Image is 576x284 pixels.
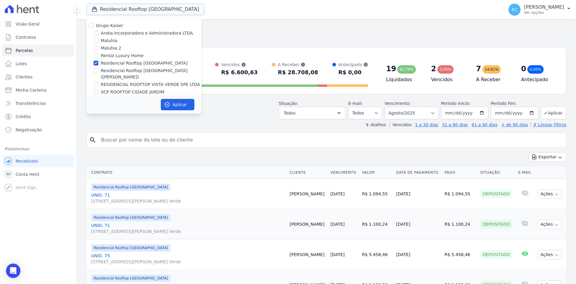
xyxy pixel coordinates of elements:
span: Negativação [16,127,42,133]
h4: Vencidos [431,76,466,83]
th: Pago [442,166,478,179]
h4: Antecipado [521,76,556,83]
a: Crédito [2,111,74,123]
div: 0,00% [527,65,544,74]
label: ↯ Atalhos [365,122,386,127]
th: Contrato [86,166,287,179]
div: Plataformas [5,145,72,153]
span: Visão Geral [16,21,40,27]
button: EC [PERSON_NAME] Ver opções [504,1,576,18]
h4: Liquidados [386,76,421,83]
label: Situação: [279,101,298,106]
div: Antecipado [338,62,368,68]
span: Residencial Rooftop [GEOGRAPHIC_DATA] [91,184,170,191]
div: R$ 6.600,63 [221,68,257,77]
button: Ações [538,220,562,229]
label: Vencimento: [385,101,411,106]
td: [PERSON_NAME] [287,240,328,270]
td: [DATE] [394,209,442,240]
p: Ver opções [524,10,564,15]
th: Valor [360,166,394,179]
button: Exportar [529,152,566,162]
label: SCP ROOFTOP CIDADE JARDIM [101,89,164,95]
button: Residencial Rooftop [GEOGRAPHIC_DATA] [86,4,204,15]
button: Ações [538,250,562,259]
a: Parcelas [2,44,74,56]
button: Ações [538,189,562,199]
i: search [89,136,96,144]
td: R$ 5.458,46 [360,240,394,270]
label: Residencial Rooftop [GEOGRAPHIC_DATA] [101,60,187,66]
div: 19 [386,64,396,74]
span: Residencial Rooftop [GEOGRAPHIC_DATA] [91,244,170,252]
a: UNID. 75[STREET_ADDRESS][PERSON_NAME] Verde [91,253,285,265]
div: 7 [476,64,481,74]
th: Vencimento [328,166,359,179]
td: R$ 1.094,55 [442,179,478,209]
div: 14,81% [482,65,501,74]
a: 1 a 30 dias [415,122,438,127]
h2: Parcelas [86,24,566,35]
input: Buscar por nome do lote ou do cliente [97,134,564,146]
a: Visão Geral [2,18,74,30]
h4: A Receber [476,76,511,83]
div: Vencidos [221,62,257,68]
label: Aroka Incorporadora e Administradora LTDA. [101,30,194,36]
span: Clientes [16,74,32,80]
span: [STREET_ADDRESS][PERSON_NAME] Verde [91,198,285,204]
a: Contratos [2,31,74,43]
a: 31 a 60 dias [442,122,468,127]
label: Período Fim: [491,100,538,107]
label: Maluhia 2 [101,45,121,51]
button: Aplicar [541,106,566,119]
td: R$ 5.458,46 [442,240,478,270]
td: R$ 1.094,55 [360,179,394,209]
span: Residencial Rooftop [GEOGRAPHIC_DATA] [91,214,170,221]
td: [DATE] [394,179,442,209]
a: Clientes [2,71,74,83]
a: [DATE] [330,252,344,257]
label: Maluhia [101,38,117,44]
a: UNID. 71[STREET_ADDRESS][PERSON_NAME] Verde [91,192,285,204]
div: 3,40% [437,65,454,74]
button: Aplicar [161,99,194,110]
div: Open Intercom Messenger [6,264,20,278]
span: [STREET_ADDRESS][PERSON_NAME] Verde [91,228,285,234]
a: 61 a 90 dias [472,122,497,127]
span: Todos [284,109,295,117]
div: Depositado [480,220,512,228]
span: Residencial Rooftop [GEOGRAPHIC_DATA] [91,275,170,282]
span: [STREET_ADDRESS][PERSON_NAME] Verde [91,259,285,265]
a: Negativação [2,124,74,136]
div: 81,79% [397,65,416,74]
span: Minha Carteira [16,87,46,93]
a: Transferências [2,97,74,109]
div: Depositado [480,250,512,259]
td: R$ 1.100,24 [360,209,394,240]
span: Parcelas [16,47,33,53]
th: Data de Pagamento [394,166,442,179]
span: Transferências [16,100,46,106]
td: [PERSON_NAME] [287,209,328,240]
td: [PERSON_NAME] [287,179,328,209]
label: Grupo Kaiser [96,23,123,28]
label: E-mail: [348,101,363,106]
td: R$ 1.100,24 [442,209,478,240]
span: EC [512,8,517,12]
a: [DATE] [330,191,344,196]
a: Minha Carteira [2,84,74,96]
div: 0 [521,64,526,74]
a: Recebíveis [2,155,74,167]
div: R$ 0,00 [338,68,368,77]
span: Conta Hent [16,171,39,177]
p: [PERSON_NAME] [524,4,564,10]
span: Recebíveis [16,158,38,164]
a: Lotes [2,58,74,70]
label: Rental Luxury Home [101,53,143,59]
label: RESIDENCIAL ROOFTOP VISTA VERDE SPE LTDA [101,81,200,88]
span: Crédito [16,114,31,120]
span: Lotes [16,61,27,67]
div: Depositado [480,190,512,198]
label: Período Inicío: [441,101,470,106]
a: + de 90 dias [501,122,528,127]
